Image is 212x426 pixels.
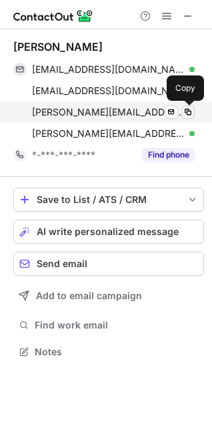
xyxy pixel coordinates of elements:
[13,220,204,244] button: AI write personalized message
[37,194,181,205] div: Save to List / ATS / CRM
[13,188,204,212] button: save-profile-one-click
[32,128,185,140] span: [PERSON_NAME][EMAIL_ADDRESS][DOMAIN_NAME]
[32,85,185,97] span: [EMAIL_ADDRESS][DOMAIN_NAME]
[13,343,204,361] button: Notes
[35,346,199,358] span: Notes
[32,106,185,118] span: [PERSON_NAME][EMAIL_ADDRESS][DOMAIN_NAME]
[13,316,204,335] button: Find work email
[13,284,204,308] button: Add to email campaign
[142,148,195,162] button: Reveal Button
[32,63,185,75] span: [EMAIL_ADDRESS][DOMAIN_NAME]
[13,8,93,24] img: ContactOut v5.3.10
[35,319,199,331] span: Find work email
[36,290,142,301] span: Add to email campaign
[13,40,103,53] div: [PERSON_NAME]
[37,258,87,269] span: Send email
[37,226,179,237] span: AI write personalized message
[13,252,204,276] button: Send email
